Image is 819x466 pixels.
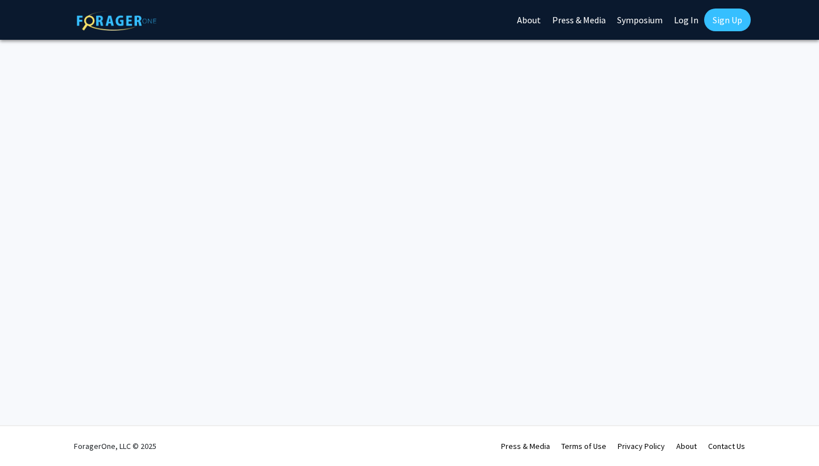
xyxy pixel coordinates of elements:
img: ForagerOne Logo [77,11,156,31]
a: Press & Media [501,441,550,451]
div: ForagerOne, LLC © 2025 [74,426,156,466]
a: Sign Up [704,9,751,31]
a: Privacy Policy [618,441,665,451]
a: About [676,441,697,451]
a: Terms of Use [561,441,606,451]
a: Contact Us [708,441,745,451]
